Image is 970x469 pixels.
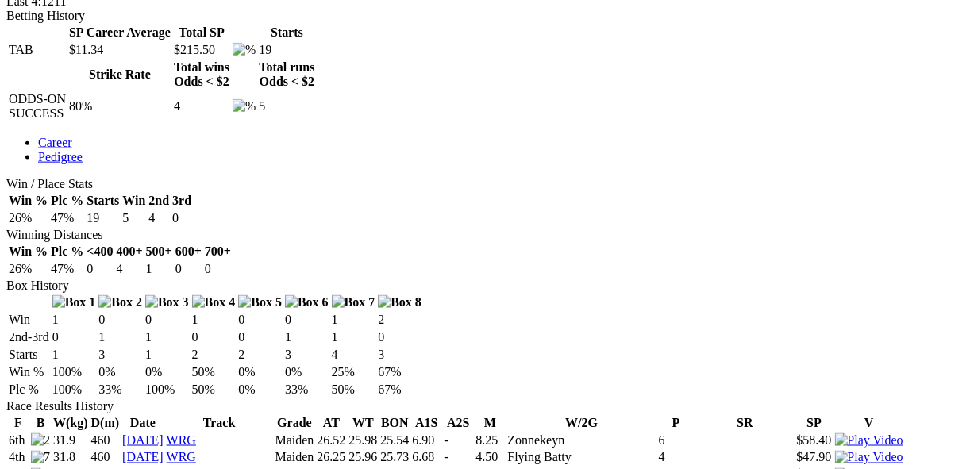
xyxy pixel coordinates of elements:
[148,210,170,226] td: 4
[378,295,421,309] img: Box 8
[377,312,422,328] td: 2
[204,261,232,277] td: 0
[237,364,283,380] td: 0%
[285,295,329,309] img: Box 6
[52,382,97,398] td: 100%
[50,244,84,259] th: Plc %
[275,450,315,466] td: Maiden
[116,261,144,277] td: 4
[348,450,378,466] td: 25.96
[144,312,190,328] td: 0
[122,451,164,464] a: [DATE]
[175,261,202,277] td: 0
[238,295,282,309] img: Box 5
[284,312,329,328] td: 0
[658,450,695,466] td: 4
[30,415,51,431] th: B
[411,432,441,448] td: 6.90
[377,347,422,363] td: 3
[191,382,237,398] td: 50%
[258,91,315,121] td: 5
[167,451,196,464] a: WRG
[144,329,190,345] td: 1
[98,382,143,398] td: 33%
[90,415,121,431] th: D(m)
[348,415,378,431] th: WT
[121,415,164,431] th: Date
[122,433,164,447] a: [DATE]
[98,364,143,380] td: 0%
[284,329,329,345] td: 1
[331,312,376,328] td: 1
[98,312,143,328] td: 0
[796,415,833,431] th: SP
[144,364,190,380] td: 0%
[145,261,173,277] td: 1
[68,25,171,40] th: SP Career Average
[144,382,190,398] td: 100%
[38,136,72,149] a: Career
[52,329,97,345] td: 0
[50,261,84,277] td: 47%
[331,364,376,380] td: 25%
[796,432,833,448] td: $58.40
[86,193,120,209] th: Starts
[6,177,954,191] div: Win / Place Stats
[506,415,656,431] th: W/2G
[233,43,256,57] img: %
[192,295,236,309] img: Box 4
[443,432,473,448] td: -
[86,210,120,226] td: 19
[658,415,695,431] th: P
[332,295,375,309] img: Box 7
[171,210,192,226] td: 0
[68,60,171,90] th: Strike Rate
[50,193,84,209] th: Plc %
[475,415,505,431] th: M
[835,433,903,448] img: Play Video
[175,244,202,259] th: 600+
[834,415,904,431] th: V
[98,347,143,363] td: 3
[8,432,29,448] td: 6th
[86,261,114,277] td: 0
[173,60,230,90] th: Total wins Odds < $2
[835,433,903,447] a: Watch Replay on Watchdog
[379,450,410,466] td: 25.73
[121,193,146,209] th: Win
[8,415,29,431] th: F
[237,312,283,328] td: 0
[379,432,410,448] td: 25.54
[86,244,114,259] th: <400
[258,42,315,58] td: 19
[6,9,954,23] div: Betting History
[191,364,237,380] td: 50%
[173,25,230,40] th: Total SP
[8,210,48,226] td: 26%
[8,364,50,380] td: Win %
[237,382,283,398] td: 0%
[377,382,422,398] td: 67%
[8,244,48,259] th: Win %
[506,432,656,448] td: Zonnekeyn
[166,415,273,431] th: Track
[145,244,173,259] th: 500+
[171,193,192,209] th: 3rd
[68,42,171,58] td: $11.34
[331,347,376,363] td: 4
[8,312,50,328] td: Win
[144,347,190,363] td: 1
[331,382,376,398] td: 50%
[98,295,142,309] img: Box 2
[377,329,422,345] td: 0
[52,415,89,431] th: W(kg)
[658,432,695,448] td: 6
[8,91,67,121] td: ODDS-ON SUCCESS
[173,91,230,121] td: 4
[8,382,50,398] td: Plc %
[284,347,329,363] td: 3
[52,364,97,380] td: 100%
[475,432,505,448] td: 8.25
[475,450,505,466] td: 4.50
[50,210,84,226] td: 47%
